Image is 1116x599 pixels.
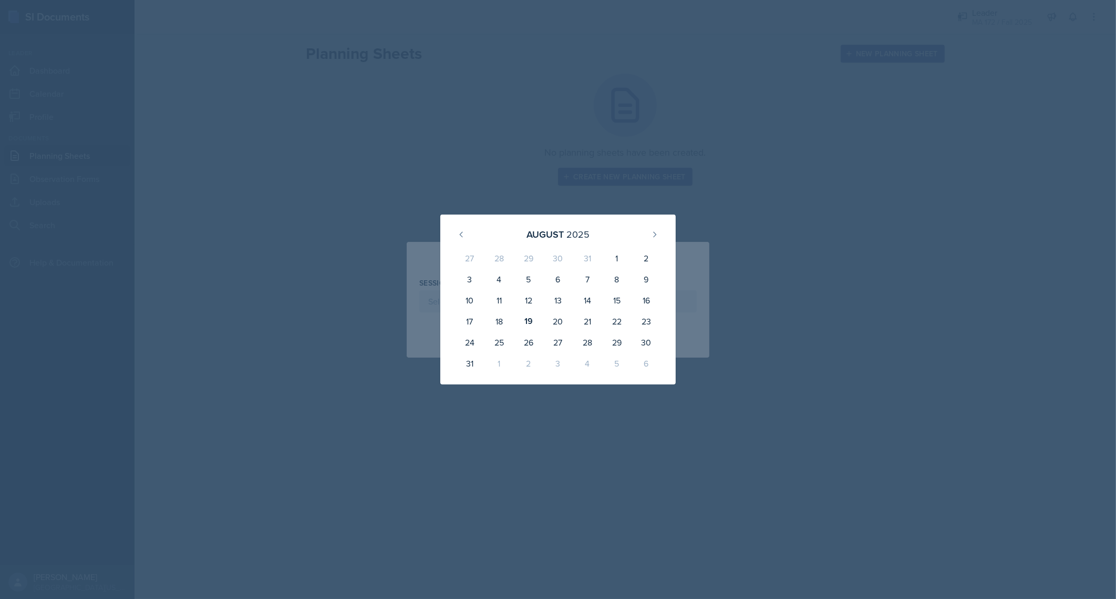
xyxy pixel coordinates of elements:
[573,332,602,353] div: 28
[573,353,602,374] div: 4
[514,248,543,269] div: 29
[484,290,514,311] div: 11
[573,290,602,311] div: 14
[484,353,514,374] div: 1
[602,311,632,332] div: 22
[455,353,484,374] div: 31
[602,248,632,269] div: 1
[543,353,573,374] div: 3
[455,290,484,311] div: 10
[543,311,573,332] div: 20
[484,332,514,353] div: 25
[602,290,632,311] div: 15
[514,353,543,374] div: 2
[543,290,573,311] div: 13
[632,332,661,353] div: 30
[566,227,590,241] div: 2025
[632,248,661,269] div: 2
[632,353,661,374] div: 6
[514,269,543,290] div: 5
[484,311,514,332] div: 18
[543,248,573,269] div: 30
[526,227,564,241] div: August
[573,269,602,290] div: 7
[455,311,484,332] div: 17
[632,311,661,332] div: 23
[484,248,514,269] div: 28
[543,332,573,353] div: 27
[632,269,661,290] div: 9
[602,269,632,290] div: 8
[455,332,484,353] div: 24
[455,269,484,290] div: 3
[573,311,602,332] div: 21
[455,248,484,269] div: 27
[514,311,543,332] div: 19
[543,269,573,290] div: 6
[484,269,514,290] div: 4
[632,290,661,311] div: 16
[514,332,543,353] div: 26
[573,248,602,269] div: 31
[602,332,632,353] div: 29
[602,353,632,374] div: 5
[514,290,543,311] div: 12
